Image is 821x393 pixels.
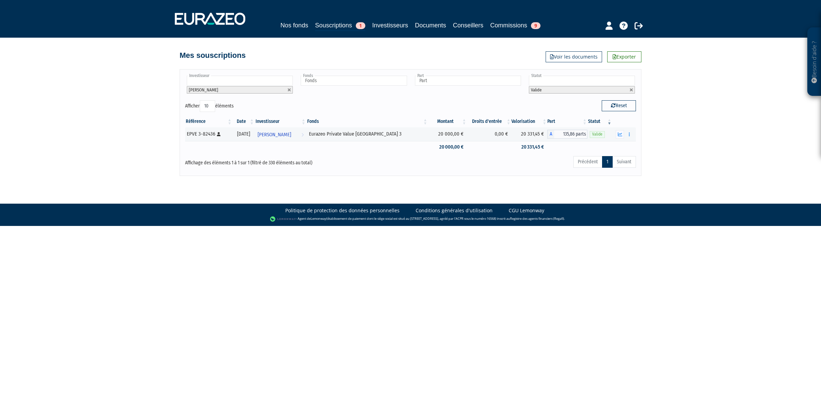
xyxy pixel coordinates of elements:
th: Montant: activer pour trier la colonne par ordre croissant [428,116,467,127]
img: logo-lemonway.png [270,216,296,223]
span: A [547,130,554,139]
span: Valide [531,87,542,92]
th: Date: activer pour trier la colonne par ordre croissant [233,116,255,127]
a: Investisseurs [372,21,408,30]
a: Nos fonds [281,21,308,30]
th: Référence : activer pour trier la colonne par ordre croissant [185,116,233,127]
th: Investisseur: activer pour trier la colonne par ordre croissant [255,116,307,127]
td: 20 331,45 € [511,127,547,141]
div: A - Eurazeo Private Value Europe 3 [547,130,587,139]
span: [PERSON_NAME] [189,87,218,92]
a: CGU Lemonway [509,207,544,214]
div: Affichage des éléments 1 à 1 sur 1 (filtré de 330 éléments au total) [185,155,367,166]
td: 0,00 € [467,127,511,141]
span: [PERSON_NAME] [258,128,291,141]
h4: Mes souscriptions [180,51,246,60]
span: 9 [531,22,540,29]
a: Registre des agents financiers (Regafi) [510,216,564,221]
th: Fonds: activer pour trier la colonne par ordre croissant [307,116,428,127]
a: 1 [602,156,613,168]
a: Conseillers [453,21,483,30]
a: Souscriptions1 [315,21,365,31]
a: Documents [415,21,446,30]
th: Part: activer pour trier la colonne par ordre croissant [547,116,587,127]
a: Politique de protection des données personnelles [285,207,400,214]
img: 1732889491-logotype_eurazeo_blanc_rvb.png [175,13,245,25]
div: - Agent de (établissement de paiement dont le siège social est situé au [STREET_ADDRESS], agréé p... [7,216,814,223]
th: Statut : activer pour trier la colonne par ordre croissant [587,116,612,127]
td: 20 000,00 € [428,141,467,153]
a: Voir les documents [546,51,602,62]
span: 135,86 parts [554,130,587,139]
th: Droits d'entrée: activer pour trier la colonne par ordre croissant [467,116,511,127]
a: [PERSON_NAME] [255,127,307,141]
a: Commissions9 [490,21,540,30]
div: Eurazeo Private Value [GEOGRAPHIC_DATA] 3 [309,130,426,138]
i: Voir l'investisseur [301,128,304,141]
select: Afficheréléments [200,100,215,112]
label: Afficher éléments [185,100,234,112]
div: EPVE 3-82436 [187,130,230,138]
a: Exporter [607,51,641,62]
button: Reset [602,100,636,111]
a: Lemonway [311,216,326,221]
span: Valide [590,131,605,138]
p: Besoin d'aide ? [810,31,818,93]
i: [Français] Personne physique [217,132,221,136]
div: [DATE] [235,130,252,138]
span: 1 [356,22,365,29]
a: Conditions générales d'utilisation [416,207,493,214]
td: 20 000,00 € [428,127,467,141]
th: Valorisation: activer pour trier la colonne par ordre croissant [511,116,547,127]
td: 20 331,45 € [511,141,547,153]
